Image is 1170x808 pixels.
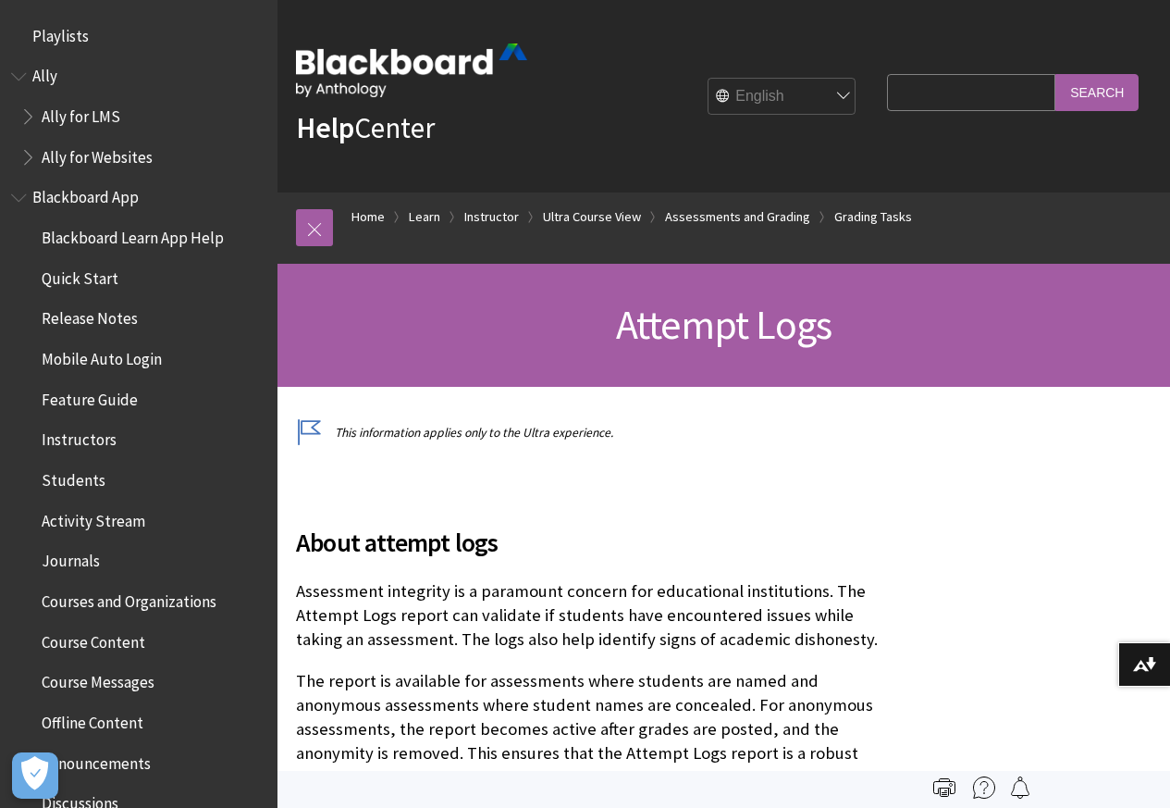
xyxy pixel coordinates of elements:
[296,523,878,562] span: About attempt logs
[42,707,143,732] span: Offline Content
[296,424,878,441] p: This information applies only to the Ultra experience.
[42,304,138,329] span: Release Notes
[973,777,995,799] img: More help
[543,205,641,229] a: Ultra Course View
[42,101,120,126] span: Ally for LMS
[42,222,224,247] span: Blackboard Learn App Help
[42,384,138,409] span: Feature Guide
[296,669,878,790] p: The report is available for assessments where students are named and anonymous assessments where ...
[42,667,154,692] span: Course Messages
[42,142,153,167] span: Ally for Websites
[296,109,354,146] strong: Help
[296,579,878,653] p: Assessment integrity is a paramount concern for educational institutions. The Attempt Logs report...
[296,44,527,97] img: Blackboard by Anthology
[11,20,266,52] nav: Book outline for Playlists
[32,61,57,86] span: Ally
[351,205,385,229] a: Home
[708,79,856,116] select: Site Language Selector
[42,505,145,530] span: Activity Stream
[464,205,519,229] a: Instructor
[32,20,89,45] span: Playlists
[42,546,100,571] span: Journals
[42,748,151,773] span: Announcements
[409,205,440,229] a: Learn
[42,627,145,652] span: Course Content
[42,586,216,611] span: Courses and Organizations
[1009,777,1031,799] img: Follow this page
[1055,74,1139,110] input: Search
[296,109,435,146] a: HelpCenter
[616,299,831,350] span: Attempt Logs
[42,425,117,450] span: Instructors
[42,343,162,368] span: Mobile Auto Login
[12,752,58,799] button: Open Preferences
[42,465,105,490] span: Students
[665,205,810,229] a: Assessments and Grading
[834,205,912,229] a: Grading Tasks
[11,61,266,173] nav: Book outline for Anthology Ally Help
[42,263,118,288] span: Quick Start
[32,182,139,207] span: Blackboard App
[933,777,955,799] img: Print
